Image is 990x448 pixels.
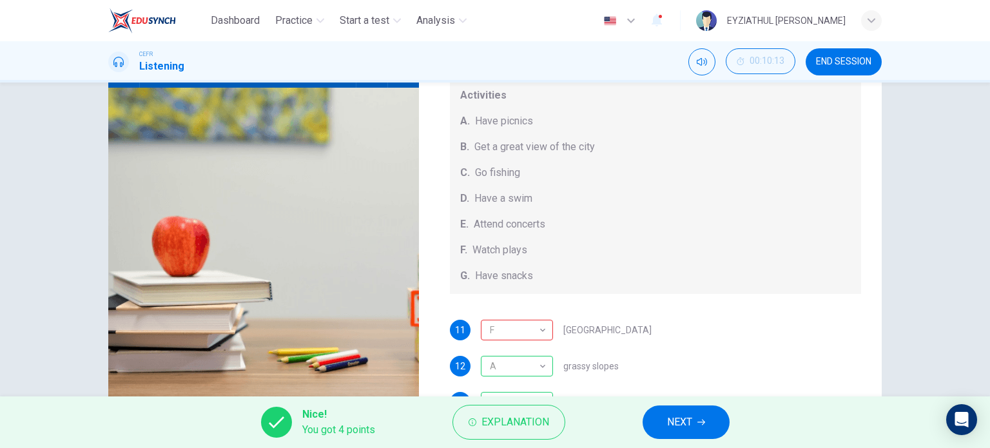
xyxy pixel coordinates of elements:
span: Explanation [481,413,549,431]
span: F. [460,242,467,258]
span: Nice! [302,407,375,422]
button: Analysis [411,9,472,32]
button: Practice [270,9,329,32]
h1: Listening [139,59,184,74]
img: en [602,16,618,26]
span: 00:10:13 [750,56,784,66]
div: G [481,320,553,340]
span: Have a swim [474,191,532,206]
span: [GEOGRAPHIC_DATA] [563,326,652,335]
span: 11 [455,326,465,335]
span: A. [460,113,470,129]
span: E. [460,217,469,232]
div: A [481,356,553,376]
span: 12 [455,362,465,371]
button: END SESSION [806,48,882,75]
span: Go fishing [475,165,520,180]
div: EYZIATHUL [PERSON_NAME] [727,13,846,28]
span: Activities [460,88,851,103]
span: END SESSION [816,57,871,67]
div: Open Intercom Messenger [946,404,977,435]
span: NEXT [667,413,692,431]
span: Dashboard [211,13,260,28]
span: C. [460,165,470,180]
span: Attend concerts [474,217,545,232]
span: Start a test [340,13,389,28]
span: Practice [275,13,313,28]
div: E [481,384,548,421]
button: NEXT [643,405,730,439]
span: Get a great view of the city [474,139,595,155]
span: G. [460,268,470,284]
span: Watch plays [472,242,527,258]
img: Hampstead Audio Tour [108,88,419,402]
span: You got 4 points [302,422,375,438]
img: Profile picture [696,10,717,31]
a: EduSynch logo [108,8,206,34]
span: Have picnics [475,113,533,129]
span: B. [460,139,469,155]
button: 00:10:13 [726,48,795,74]
div: Mute [688,48,715,75]
span: D. [460,191,469,206]
div: A [481,348,548,385]
button: Start a test [335,9,406,32]
button: Explanation [452,405,565,440]
div: E [481,392,553,413]
span: CEFR [139,50,153,59]
span: Have snacks [475,268,533,284]
span: grassy slopes [563,362,619,371]
span: Analysis [416,13,455,28]
img: EduSynch logo [108,8,176,34]
button: Dashboard [206,9,265,32]
div: Hide [726,48,795,75]
div: F [481,312,548,349]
